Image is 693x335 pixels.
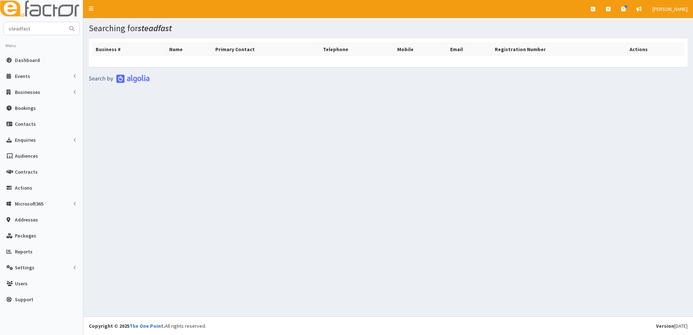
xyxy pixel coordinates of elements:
a: The One Point [129,323,163,329]
span: Bookings [15,105,36,111]
div: [DATE] [656,322,688,330]
span: Audiences [15,153,38,159]
span: Reports [15,248,33,255]
th: Email [447,43,492,56]
th: Name [166,43,212,56]
th: Primary Contact [212,43,320,56]
span: Dashboard [15,57,40,63]
strong: Copyright © 2025 . [89,323,165,329]
th: Registration Number [491,43,626,56]
span: Support [15,296,33,303]
th: Business # [93,43,166,56]
span: Enquiries [15,137,36,143]
span: Businesses [15,89,40,95]
img: search-by-algolia-light-background.png [89,74,150,83]
span: Settings [15,264,34,271]
b: Version [656,323,674,329]
span: Packages [15,232,36,239]
h1: Searching for [89,24,688,33]
i: steadfast [138,22,172,34]
span: Addresses [15,216,38,223]
footer: All rights reserved. [83,317,693,335]
span: Contacts [15,121,36,127]
th: Actions [627,43,684,56]
span: Events [15,73,30,79]
th: Telephone [320,43,394,56]
span: Users [15,280,28,287]
span: Contracts [15,169,38,175]
input: Search... [4,22,65,35]
span: Microsoft365 [15,200,43,207]
span: [PERSON_NAME] [652,6,688,12]
th: Mobile [394,43,447,56]
span: Actions [15,185,32,191]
